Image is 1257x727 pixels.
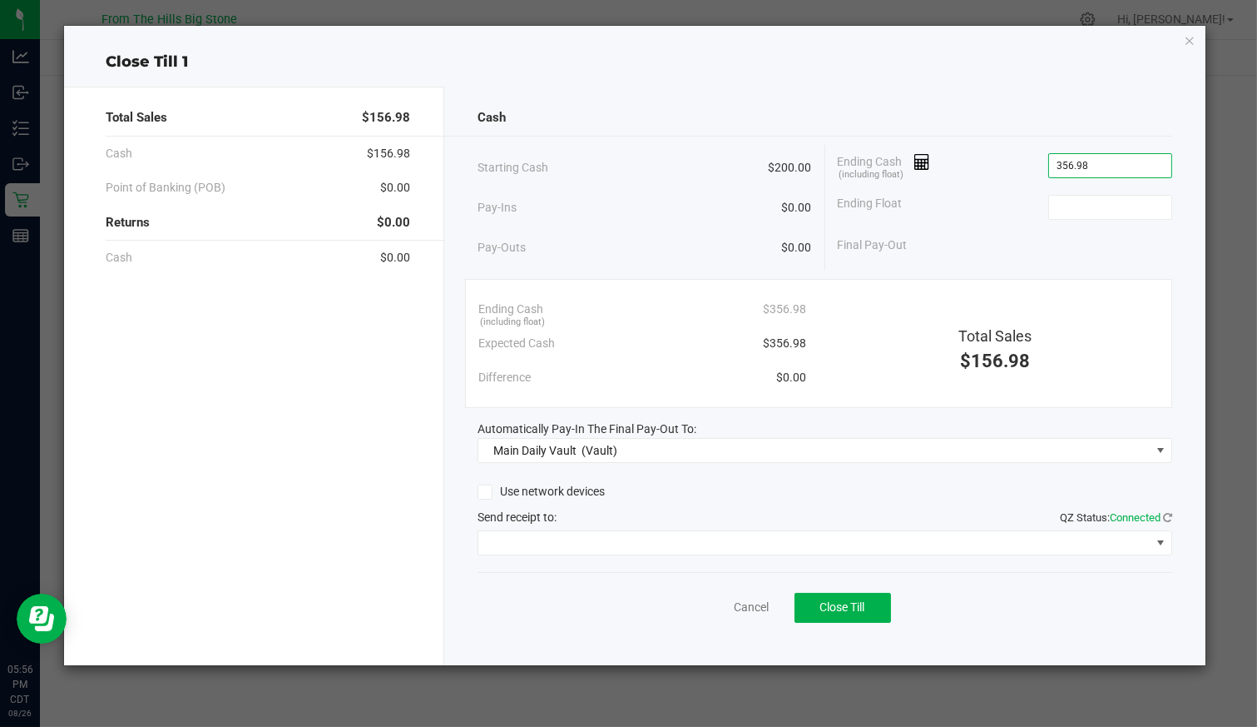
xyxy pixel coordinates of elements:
span: Total Sales [958,327,1032,345]
span: Close Till [820,600,865,614]
span: QZ Status: [1060,511,1172,524]
span: Starting Cash [478,159,548,177]
span: Expected Cash [478,335,555,352]
span: $0.00 [377,213,410,232]
span: Pay-Ins [478,199,517,217]
span: (including float) [480,316,545,330]
span: $156.98 [362,108,410,127]
span: $156.98 [367,145,410,162]
span: Cash [478,108,506,127]
span: Point of Banking (POB) [106,179,225,197]
span: $200.00 [769,159,812,177]
span: $0.00 [380,179,410,197]
span: $356.98 [763,301,806,318]
span: (including float) [839,168,903,182]
span: $0.00 [776,369,806,386]
span: Ending Cash [838,153,931,178]
span: Difference [478,369,531,386]
div: Close Till 1 [64,51,1205,73]
span: Final Pay-Out [838,237,908,254]
span: (Vault) [581,444,617,457]
span: Automatically Pay-In The Final Pay-Out To: [478,422,696,436]
span: $0.00 [380,249,410,266]
span: Send receipt to: [478,510,557,524]
span: Cash [106,249,132,266]
span: Main Daily Vault [493,444,577,457]
span: Pay-Outs [478,239,526,256]
span: Cash [106,145,132,162]
label: Use network devices [478,483,605,500]
span: $156.98 [960,351,1030,371]
span: Total Sales [106,108,167,127]
span: Ending Float [838,195,903,220]
span: $0.00 [782,199,812,217]
span: Ending Cash [478,301,543,318]
a: Cancel [735,599,770,616]
span: Connected [1110,511,1160,524]
iframe: Resource center [17,594,67,644]
span: $0.00 [782,239,812,256]
span: $356.98 [763,335,806,352]
button: Close Till [794,593,891,623]
div: Returns [106,205,410,241]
